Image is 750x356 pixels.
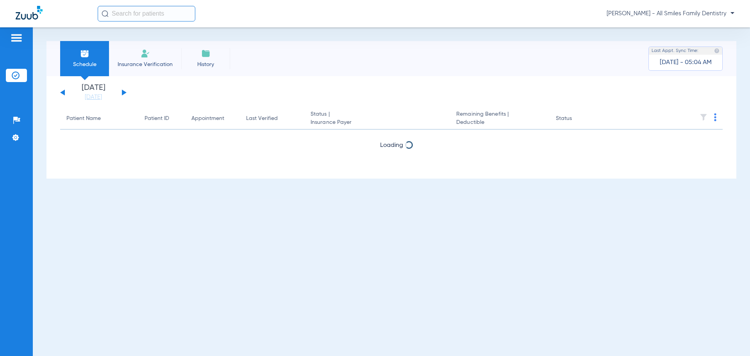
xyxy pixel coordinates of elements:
div: Last Verified [246,114,298,123]
img: Schedule [80,49,89,58]
div: Patient ID [145,114,179,123]
div: Last Verified [246,114,278,123]
span: Schedule [66,61,103,68]
div: Patient Name [66,114,132,123]
span: Insurance Payer [311,118,444,127]
th: Status [550,108,602,130]
span: Loading [380,142,403,148]
div: Appointment [191,114,234,123]
span: [DATE] - 05:04 AM [660,59,712,66]
span: Deductible [456,118,543,127]
div: Appointment [191,114,224,123]
img: Search Icon [102,10,109,17]
img: Zuub Logo [16,6,43,20]
img: filter.svg [700,113,707,121]
input: Search for patients [98,6,195,21]
span: Insurance Verification [115,61,175,68]
img: History [201,49,211,58]
th: Remaining Benefits | [450,108,549,130]
img: last sync help info [714,48,720,54]
img: hamburger-icon [10,33,23,43]
span: History [187,61,224,68]
span: [PERSON_NAME] - All Smiles Family Dentistry [607,10,734,18]
a: [DATE] [70,93,117,101]
img: group-dot-blue.svg [714,113,716,121]
img: Manual Insurance Verification [141,49,150,58]
span: Last Appt. Sync Time: [652,47,698,55]
li: [DATE] [70,84,117,101]
th: Status | [304,108,450,130]
div: Patient ID [145,114,169,123]
div: Patient Name [66,114,101,123]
